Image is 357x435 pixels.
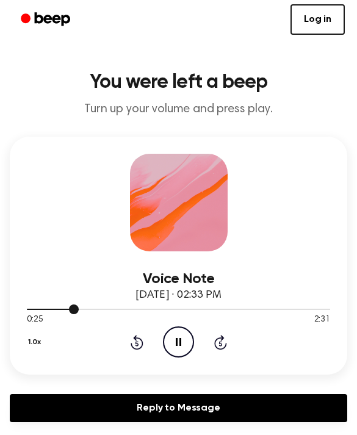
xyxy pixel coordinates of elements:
[314,314,330,326] span: 2:31
[10,394,347,422] a: Reply to Message
[10,73,347,92] h1: You were left a beep
[27,271,330,287] h3: Voice Note
[290,4,345,35] a: Log in
[12,8,81,32] a: Beep
[10,102,347,117] p: Turn up your volume and press play.
[27,332,45,353] button: 1.0x
[135,290,221,301] span: [DATE] · 02:33 PM
[27,314,43,326] span: 0:25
